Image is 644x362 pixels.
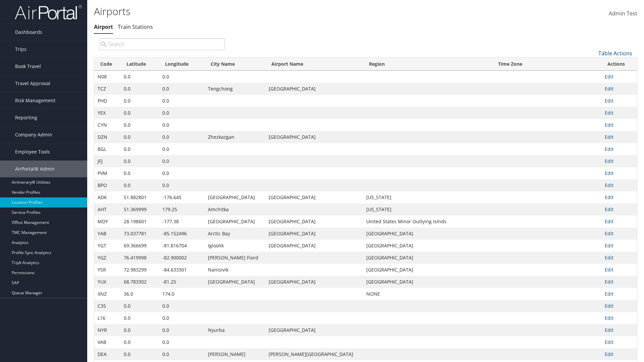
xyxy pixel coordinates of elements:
td: [GEOGRAPHIC_DATA] [363,228,492,240]
td: 0.0 [120,119,159,131]
td: Igloolik [205,240,266,252]
td: NONE [363,288,492,300]
span: Travel Approval [15,75,50,92]
td: 0.0 [159,179,205,191]
a: Edit [605,73,613,80]
td: 179.25 [159,203,205,216]
td: YGZ [94,252,120,264]
td: 72.983299 [120,264,159,276]
td: 0.0 [159,83,205,95]
td: 0.0 [120,312,159,324]
a: Edit [605,146,613,152]
input: Search [99,38,225,50]
td: Nanisivik [205,264,266,276]
h1: Airports [94,4,456,18]
a: Edit [605,85,613,92]
td: 0.0 [159,95,205,107]
span: Risk Management [15,92,55,109]
span: Admin Test [609,10,637,17]
td: 0.0 [159,143,205,155]
td: 0.0 [159,167,205,179]
td: 76.419998 [120,252,159,264]
a: Edit [605,206,613,213]
td: [GEOGRAPHIC_DATA] [265,228,363,240]
td: -176.645 [159,191,205,203]
td: 0.0 [120,71,159,83]
td: BGL [94,143,120,155]
td: 0.0 [159,324,205,336]
td: PVM [94,167,120,179]
td: 0.0 [120,300,159,312]
a: Edit [605,218,613,225]
a: Edit [605,182,613,188]
td: NYR [94,324,120,336]
td: 0.0 [159,107,205,119]
td: 0.0 [120,179,159,191]
a: Admin Test [609,3,637,24]
td: -177.38 [159,216,205,228]
td: -81.816704 [159,240,205,252]
td: [GEOGRAPHIC_DATA] [265,83,363,95]
a: Table Actions [598,50,632,57]
span: Trips [15,41,26,58]
td: 0.0 [120,348,159,360]
a: Edit [605,170,613,176]
th: Actions [601,58,637,71]
th: Time Zone: activate to sort column descending [492,58,601,71]
th: Airport Name: activate to sort column ascending [265,58,363,71]
span: Company Admin [15,126,52,143]
a: Edit [605,98,613,104]
a: Edit [605,327,613,333]
a: Edit [605,230,613,237]
td: 0.0 [120,324,159,336]
td: Nyurba [205,324,266,336]
a: Edit [605,279,613,285]
td: 0.0 [120,143,159,155]
td: 0.0 [159,348,205,360]
th: City Name: activate to sort column ascending [205,58,266,71]
td: AHT [94,203,120,216]
td: 51.369999 [120,203,159,216]
td: Amchitka [205,203,266,216]
td: YEX [94,107,120,119]
span: Employee Tools [15,143,50,160]
td: TCZ [94,83,120,95]
a: Edit [605,339,613,345]
td: [GEOGRAPHIC_DATA] [265,324,363,336]
img: airportal-logo.png [15,4,82,20]
td: [GEOGRAPHIC_DATA] [205,276,266,288]
td: C35 [94,300,120,312]
a: Edit [605,194,613,200]
td: 68.783302 [120,276,159,288]
td: [PERSON_NAME] [205,348,266,360]
td: 0.0 [159,155,205,167]
td: DZN [94,131,120,143]
a: Edit [605,351,613,357]
a: Edit [605,315,613,321]
td: 51.882801 [120,191,159,203]
td: [GEOGRAPHIC_DATA] [265,191,363,203]
td: 0.0 [159,71,205,83]
td: [US_STATE] [363,191,492,203]
th: Code: activate to sort column ascending [94,58,120,71]
td: Arctic Bay [205,228,266,240]
td: DEA [94,348,120,360]
td: 0.0 [159,300,205,312]
th: Longitude: activate to sort column ascending [159,58,205,71]
td: YAB [94,228,120,240]
td: [GEOGRAPHIC_DATA] [363,276,492,288]
td: 0.0 [159,336,205,348]
a: Edit [605,266,613,273]
a: Edit [605,291,613,297]
td: 0.0 [120,131,159,143]
a: Edit [605,303,613,309]
td: JFJ [94,155,120,167]
td: [GEOGRAPHIC_DATA] [363,240,492,252]
td: L16 [94,312,120,324]
a: Edit [605,122,613,128]
span: Book Travel [15,58,41,75]
td: [GEOGRAPHIC_DATA] [265,216,363,228]
span: AirPortal® Admin [15,161,55,177]
td: VAB [94,336,120,348]
td: -81.25 [159,276,205,288]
